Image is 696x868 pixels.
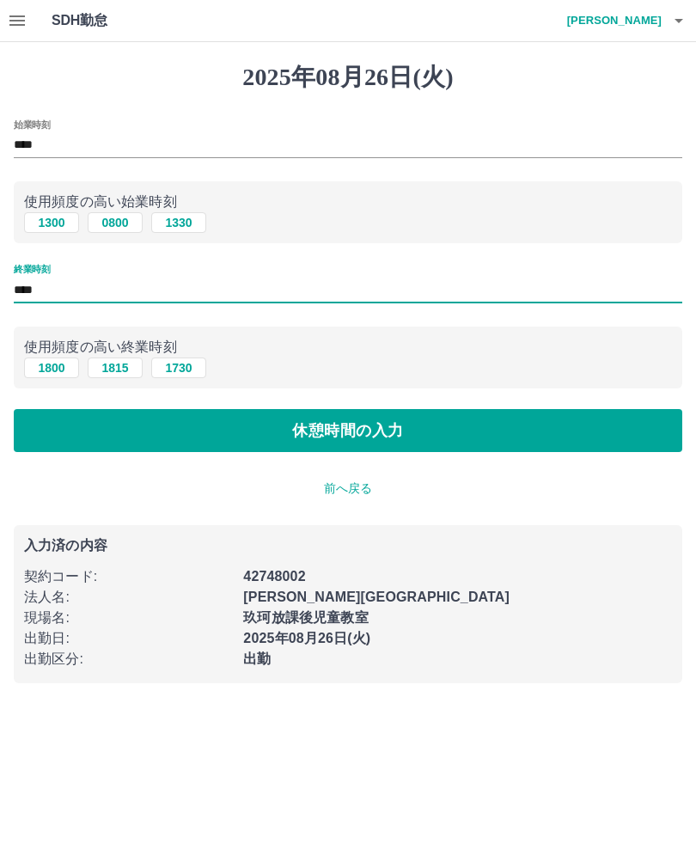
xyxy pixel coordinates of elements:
p: 出勤日 : [24,628,233,649]
p: 使用頻度の高い終業時刻 [24,337,672,358]
button: 1815 [88,358,143,378]
button: 休憩時間の入力 [14,409,682,452]
p: 前へ戻る [14,480,682,498]
b: 玖珂放課後児童教室 [243,610,368,625]
p: 出勤区分 : [24,649,233,669]
b: 出勤 [243,651,271,666]
button: 1730 [151,358,206,378]
p: 法人名 : [24,587,233,608]
button: 0800 [88,212,143,233]
p: 入力済の内容 [24,539,672,553]
b: 42748002 [243,569,305,584]
button: 1330 [151,212,206,233]
h1: 2025年08月26日(火) [14,63,682,92]
label: 終業時刻 [14,263,50,276]
p: 契約コード : [24,566,233,587]
button: 1800 [24,358,79,378]
b: 2025年08月26日(火) [243,631,370,645]
label: 始業時刻 [14,118,50,131]
p: 使用頻度の高い始業時刻 [24,192,672,212]
button: 1300 [24,212,79,233]
b: [PERSON_NAME][GEOGRAPHIC_DATA] [243,590,510,604]
p: 現場名 : [24,608,233,628]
